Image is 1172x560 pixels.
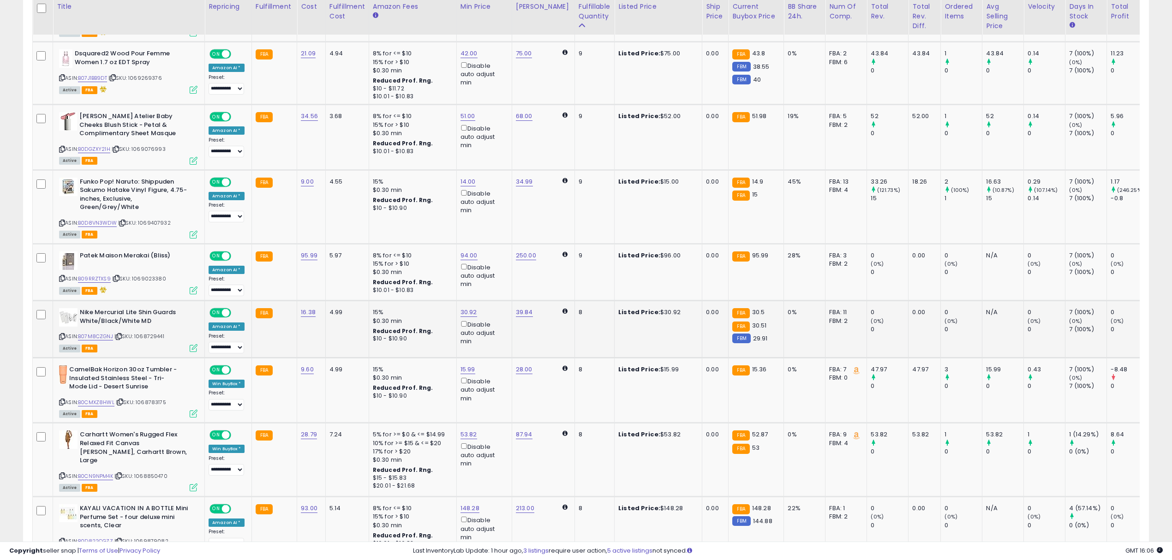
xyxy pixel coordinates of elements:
div: 0 [871,308,908,316]
div: Amazon AI * [209,322,245,331]
a: 15.99 [460,365,475,374]
div: 52 [871,112,908,120]
div: 0 [871,66,908,75]
small: FBA [256,365,273,375]
b: Listed Price: [618,49,660,58]
b: CamelBak Horizon 30oz Tumbler - Insulated Stainless Steel - Tri-Mode Lid - Desert Sunrise [69,365,181,393]
small: Days In Stock. [1069,21,1075,30]
div: 1 [945,49,982,58]
b: Listed Price: [618,251,660,260]
div: 1.17 [1111,178,1148,186]
a: 250.00 [516,251,536,260]
div: 8% for <= $10 [373,251,449,260]
div: 0% [788,49,818,58]
a: 28.79 [301,430,317,439]
img: 41nb5IBoFLL._SL40_.jpg [59,112,77,131]
div: Ship Price [706,2,724,21]
small: (0%) [1069,121,1082,129]
div: 52 [986,112,1023,120]
b: Reduced Prof. Rng. [373,139,433,147]
div: 0.14 [1028,112,1065,120]
span: All listings currently available for purchase on Amazon [59,157,80,165]
a: B0CMXZ8HWL [78,399,114,406]
div: ASIN: [59,365,197,417]
div: 7 (100%) [1069,268,1106,276]
div: 0 [986,66,1023,75]
a: 93.00 [301,504,317,513]
span: 40 [753,75,761,84]
small: FBA [732,308,749,318]
small: (121.73%) [877,186,900,194]
small: FBA [732,191,749,201]
div: Disable auto adjust min [460,319,505,346]
span: 29.91 [753,334,768,343]
div: 9 [579,251,607,260]
div: -0.8 [1111,194,1148,203]
small: FBM [732,75,750,84]
div: Min Price [460,2,508,12]
div: 0 [945,325,982,334]
div: Disable auto adjust min [460,262,505,289]
span: 30.5 [752,308,765,316]
div: 15% [373,365,449,374]
div: 7 (100%) [1069,178,1106,186]
a: 30.92 [460,308,477,317]
div: 7 (100%) [1069,308,1106,316]
i: hazardous material [97,286,107,293]
span: 15.36 [752,365,767,374]
div: $0.30 min [373,129,449,137]
small: (10.87%) [993,186,1014,194]
div: 2 [945,178,982,186]
div: 4.55 [329,178,362,186]
div: 0 [871,325,908,334]
div: 0 [1028,325,1065,334]
a: 28.00 [516,365,532,374]
a: 5 active listings [607,546,652,555]
div: $96.00 [618,251,695,260]
span: 51.98 [752,112,767,120]
div: $52.00 [618,112,695,120]
div: $0.30 min [373,186,449,194]
div: 45% [788,178,818,186]
a: 95.99 [301,251,317,260]
div: FBA: 3 [829,251,860,260]
div: ASIN: [59,178,197,238]
a: 34.56 [301,112,318,121]
img: 31kTyagqfnL._SL40_.jpg [59,504,78,522]
a: 148.28 [460,504,479,513]
span: | SKU: 1069076993 [112,145,166,153]
div: 7 (100%) [1069,112,1106,120]
div: 0 [1028,129,1065,137]
small: FBA [732,49,749,60]
div: 7 (100%) [1069,66,1106,75]
div: Title [57,2,201,12]
div: 8 [579,365,607,374]
b: Patek Maison Merakai (Bliss) [80,251,192,262]
small: (107.14%) [1034,186,1058,194]
a: B09RRZTXS9 [78,275,111,283]
div: ASIN: [59,308,197,351]
div: 16.63 [986,178,1023,186]
div: 8 [579,308,607,316]
i: hazardous material [97,86,107,92]
small: FBA [256,112,273,122]
div: $10.01 - $10.83 [373,148,449,155]
img: 4124z65KyFL._SL40_.jpg [59,308,78,327]
div: 0 [1111,66,1148,75]
div: 0 [986,129,1023,137]
span: 30.51 [752,321,767,330]
span: FBA [82,157,97,165]
div: 7 (100%) [1069,325,1106,334]
div: 18.26 [912,178,933,186]
div: ASIN: [59,251,197,294]
small: FBA [732,322,749,332]
a: B0D8VN3WDW [78,219,117,227]
a: 42.00 [460,49,478,58]
span: All listings currently available for purchase on Amazon [59,345,80,352]
div: 1 [945,194,982,203]
div: 0.00 [706,112,721,120]
div: Preset: [209,333,245,354]
div: $75.00 [618,49,695,58]
div: 15% for > $10 [373,121,449,129]
div: 0 [1028,268,1065,276]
